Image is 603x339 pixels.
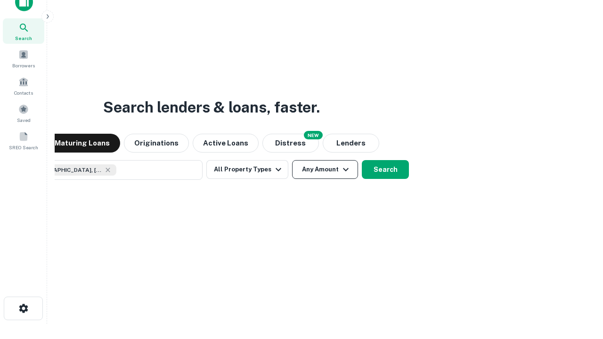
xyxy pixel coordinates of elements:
[556,264,603,309] iframe: Chat Widget
[3,100,44,126] a: Saved
[14,89,33,97] span: Contacts
[124,134,189,153] button: Originations
[292,160,358,179] button: Any Amount
[193,134,259,153] button: Active Loans
[3,18,44,44] a: Search
[206,160,288,179] button: All Property Types
[3,73,44,98] a: Contacts
[3,46,44,71] a: Borrowers
[12,62,35,69] span: Borrowers
[304,131,323,139] div: NEW
[32,166,102,174] span: [GEOGRAPHIC_DATA], [GEOGRAPHIC_DATA], [GEOGRAPHIC_DATA]
[3,128,44,153] a: SREO Search
[44,134,120,153] button: Maturing Loans
[323,134,379,153] button: Lenders
[9,144,38,151] span: SREO Search
[262,134,319,153] button: Search distressed loans with lien and other non-mortgage details.
[14,160,203,180] button: [GEOGRAPHIC_DATA], [GEOGRAPHIC_DATA], [GEOGRAPHIC_DATA]
[17,116,31,124] span: Saved
[15,34,32,42] span: Search
[362,160,409,179] button: Search
[103,96,320,119] h3: Search lenders & loans, faster.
